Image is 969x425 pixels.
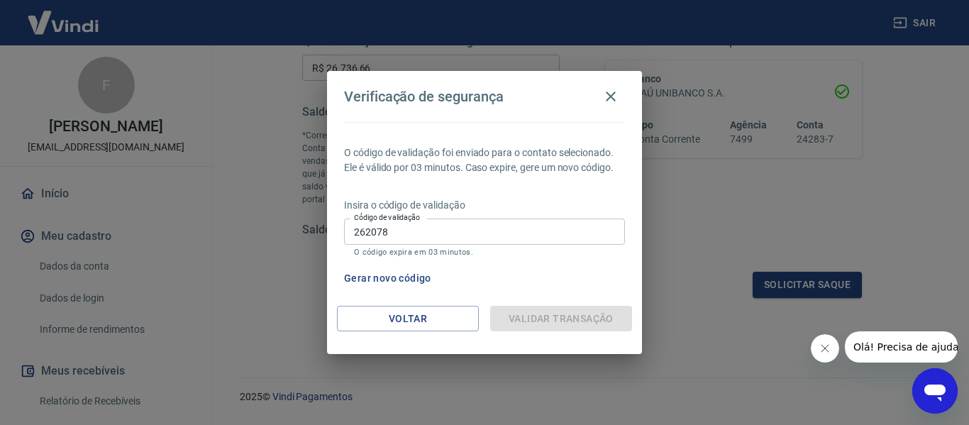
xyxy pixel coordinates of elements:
label: Código de validação [354,212,420,223]
span: Olá! Precisa de ajuda? [9,10,119,21]
p: Insira o código de validação [344,198,625,213]
button: Gerar novo código [338,265,437,292]
iframe: Botão para abrir a janela de mensagens [912,368,958,414]
p: O código de validação foi enviado para o contato selecionado. Ele é válido por 03 minutos. Caso e... [344,145,625,175]
button: Voltar [337,306,479,332]
iframe: Fechar mensagem [811,334,839,363]
p: O código expira em 03 minutos. [354,248,615,257]
iframe: Mensagem da empresa [845,331,958,363]
h4: Verificação de segurança [344,88,504,105]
